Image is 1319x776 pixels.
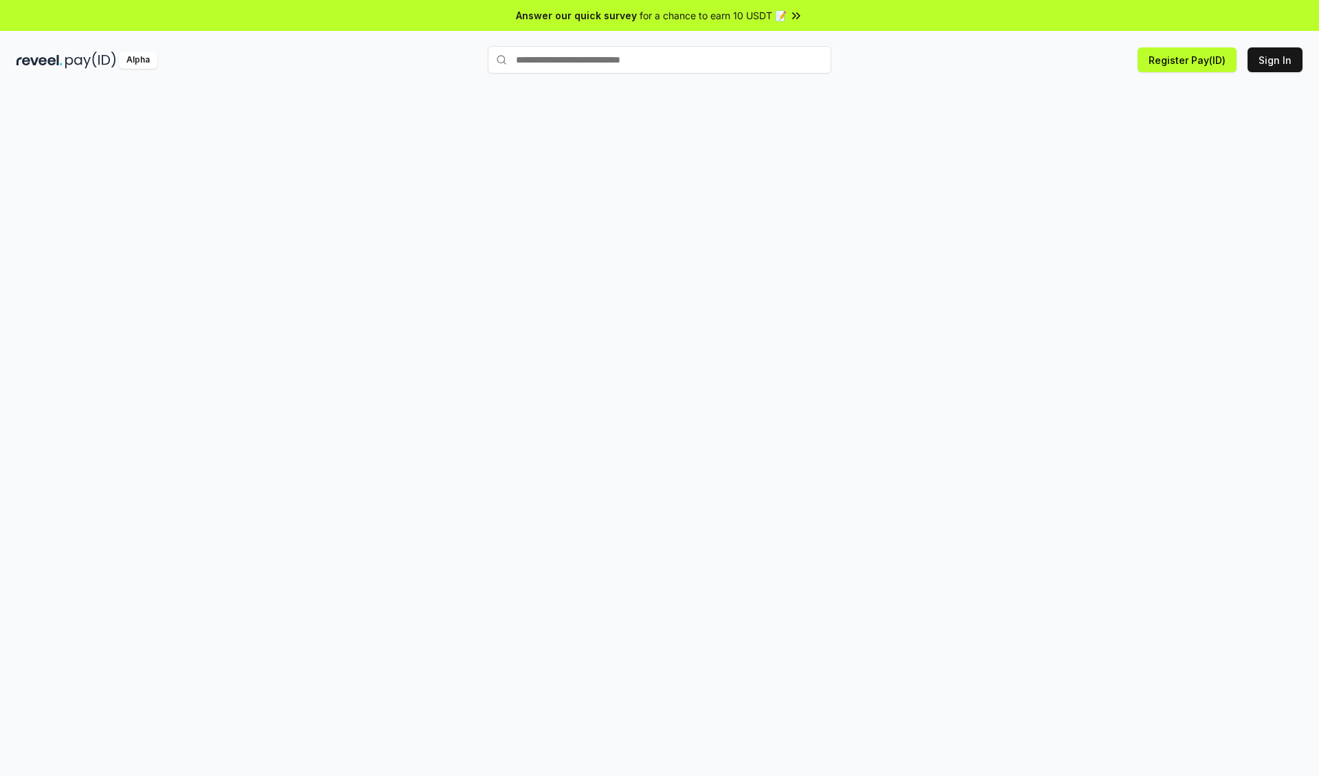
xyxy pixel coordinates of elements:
span: Answer our quick survey [516,8,637,23]
button: Register Pay(ID) [1138,47,1237,72]
div: Alpha [119,52,157,69]
span: for a chance to earn 10 USDT 📝 [640,8,787,23]
img: pay_id [65,52,116,69]
img: reveel_dark [16,52,63,69]
button: Sign In [1248,47,1303,72]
